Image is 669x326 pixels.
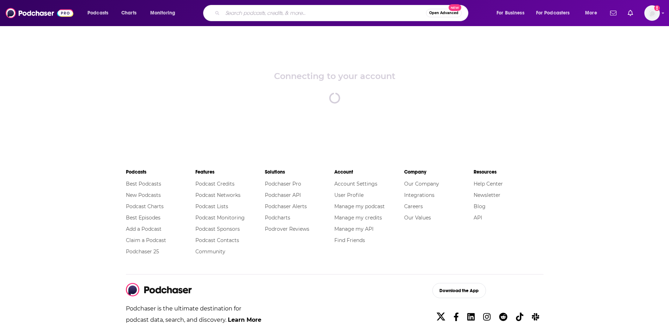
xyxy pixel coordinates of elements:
a: Learn More [228,316,261,323]
a: TikTok [513,309,526,325]
button: open menu [531,7,580,19]
a: Slack [529,309,542,325]
button: open menu [145,7,184,19]
button: Show profile menu [644,5,660,21]
button: open menu [580,7,606,19]
a: Blog [474,203,486,210]
img: Podchaser - Follow, Share and Rate Podcasts [126,283,192,296]
button: open menu [492,7,533,19]
a: Account Settings [334,181,377,187]
a: Manage my credits [334,215,382,221]
a: Charts [117,7,141,19]
a: Linkedin [464,309,478,325]
img: Podchaser - Follow, Share and Rate Podcasts [6,6,73,20]
a: Newsletter [474,192,500,198]
svg: Add a profile image [654,5,660,11]
a: New Podcasts [126,192,161,198]
a: Add a Podcast [126,226,162,232]
a: Podchaser 25 [126,248,159,255]
a: Facebook [451,309,462,325]
a: Careers [404,203,423,210]
img: User Profile [644,5,660,21]
li: Features [195,166,265,178]
span: For Podcasters [536,8,570,18]
a: Manage my API [334,226,373,232]
li: Company [404,166,474,178]
a: Podcast Networks [195,192,241,198]
li: Account [334,166,404,178]
a: Best Episodes [126,215,160,221]
div: Search podcasts, credits, & more... [210,5,475,21]
a: Manage my podcast [334,203,385,210]
span: New [449,4,461,11]
a: Our Company [404,181,439,187]
span: Logged in as WE_Broadcast1 [644,5,660,21]
span: Charts [121,8,136,18]
a: Podcast Contacts [195,237,239,243]
a: Help Center [474,181,503,187]
button: open menu [83,7,117,19]
span: Monitoring [150,8,175,18]
button: Download the App [432,283,486,298]
a: Show notifications dropdown [625,7,636,19]
a: Best Podcasts [126,181,161,187]
span: More [585,8,597,18]
a: Podcast Sponsors [195,226,240,232]
a: Claim a Podcast [126,237,166,243]
input: Search podcasts, credits, & more... [223,7,426,19]
span: Open Advanced [429,11,458,15]
a: Podrover Reviews [265,226,309,232]
a: Podcast Credits [195,181,235,187]
div: Connecting to your account [274,71,395,81]
a: Instagram [480,309,493,325]
span: For Business [497,8,524,18]
a: Show notifications dropdown [607,7,619,19]
a: Podcast Monitoring [195,215,245,221]
li: Solutions [265,166,334,178]
a: Find Friends [334,237,365,243]
a: Podcharts [265,215,290,221]
a: Podchaser API [265,192,301,198]
button: Open AdvancedNew [426,9,462,17]
a: Community [195,248,225,255]
a: Integrations [404,192,434,198]
a: Podcast Charts [126,203,164,210]
a: Our Values [404,215,431,221]
a: Podcast Lists [195,203,228,210]
li: Podcasts [126,166,195,178]
a: User Profile [334,192,364,198]
a: X/Twitter [434,309,448,325]
li: Resources [474,166,543,178]
a: Podchaser Alerts [265,203,307,210]
a: Podchaser Pro [265,181,301,187]
a: Reddit [496,309,510,325]
span: Podcasts [87,8,108,18]
a: API [474,215,482,221]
